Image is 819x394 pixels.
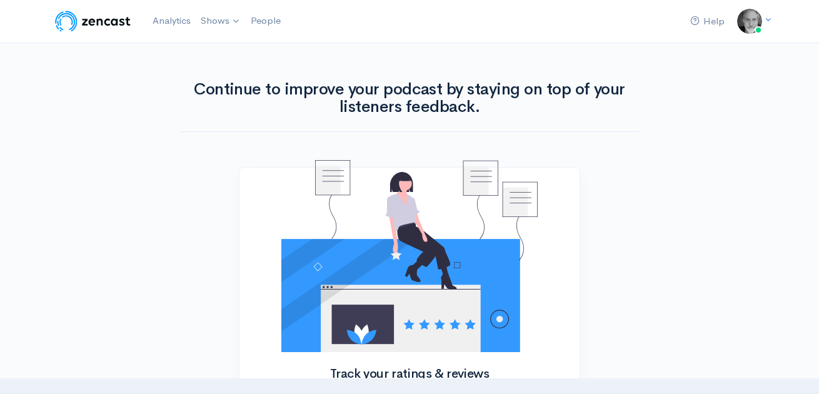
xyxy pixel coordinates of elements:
a: Shows [196,8,246,35]
a: Analytics [148,8,196,34]
img: ZenCast Logo [53,9,133,34]
h1: Continue to improve your podcast by staying on top of your listeners feedback. [179,81,640,116]
img: No reviews yet [281,160,537,352]
a: People [246,8,286,34]
h2: Track your ratings & reviews [281,367,537,381]
img: ... [737,9,762,34]
a: Help [685,8,730,35]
